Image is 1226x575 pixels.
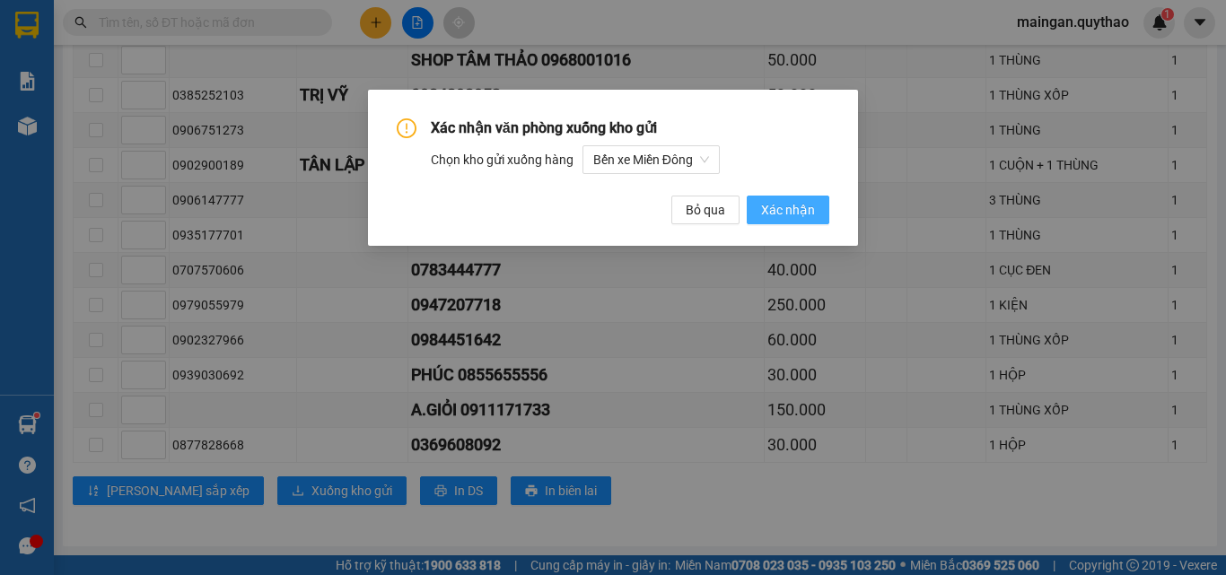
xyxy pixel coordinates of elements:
[761,200,815,220] span: Xác nhận
[747,196,829,224] button: Xác nhận
[397,118,416,138] span: exclamation-circle
[686,200,725,220] span: Bỏ qua
[593,146,709,173] span: Bến xe Miền Đông
[431,119,657,136] span: Xác nhận văn phòng xuống kho gửi
[431,145,829,174] div: Chọn kho gửi xuống hàng
[671,196,740,224] button: Bỏ qua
